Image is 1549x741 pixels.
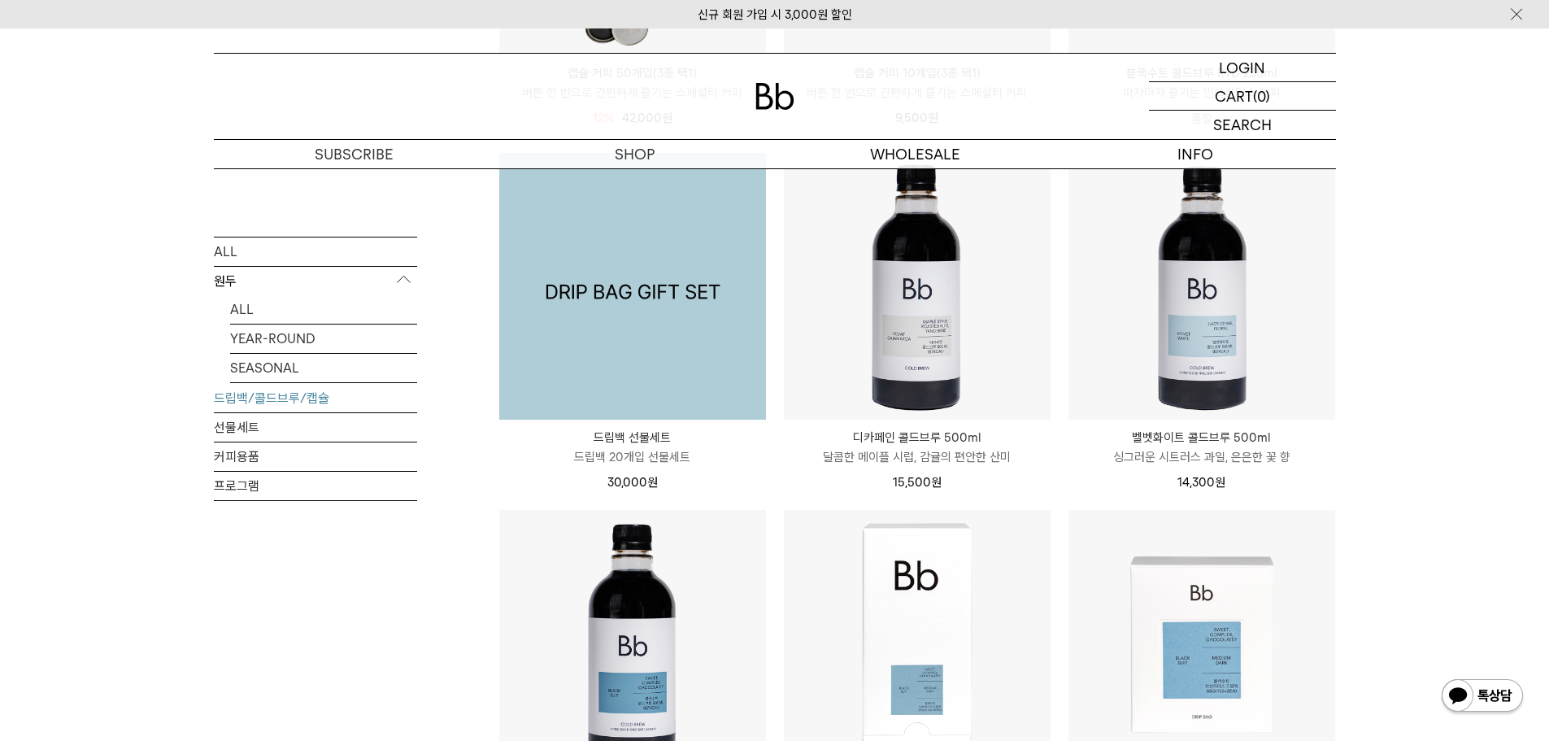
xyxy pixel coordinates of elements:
a: 드립백 선물세트 [499,153,766,420]
img: 디카페인 콜드브루 500ml [784,153,1051,420]
span: 14,300 [1177,475,1225,490]
a: 드립백/콜드브루/캡슐 [214,383,417,412]
p: CART [1215,82,1253,110]
p: 드립백 20개입 선물세트 [499,447,766,467]
a: 디카페인 콜드브루 500ml 달콤한 메이플 시럽, 감귤의 편안한 산미 [784,428,1051,467]
img: 카카오톡 채널 1:1 채팅 버튼 [1440,678,1525,717]
img: 로고 [755,83,794,110]
p: (0) [1253,82,1270,110]
a: 신규 회원 가입 시 3,000원 할인 [698,7,852,22]
a: 프로그램 [214,471,417,499]
p: SEARCH [1213,111,1272,139]
a: 벨벳화이트 콜드브루 500ml 싱그러운 시트러스 과일, 은은한 꽃 향 [1068,428,1335,467]
img: 벨벳화이트 콜드브루 500ml [1068,153,1335,420]
p: LOGIN [1219,54,1265,81]
p: 드립백 선물세트 [499,428,766,447]
a: 드립백 선물세트 드립백 20개입 선물세트 [499,428,766,467]
a: SEASONAL [230,353,417,381]
img: 1000000068_add2_01.png [499,153,766,420]
a: SUBSCRIBE [214,140,494,168]
a: CART (0) [1149,82,1336,111]
a: ALL [214,237,417,265]
span: 원 [647,475,658,490]
a: 선물세트 [214,412,417,441]
a: SHOP [494,140,775,168]
a: 커피용품 [214,442,417,470]
a: ALL [230,294,417,323]
p: 달콤한 메이플 시럽, 감귤의 편안한 산미 [784,447,1051,467]
p: INFO [1055,140,1336,168]
a: LOGIN [1149,54,1336,82]
a: YEAR-ROUND [230,324,417,352]
p: 디카페인 콜드브루 500ml [784,428,1051,447]
p: 원두 [214,266,417,295]
span: 30,000 [607,475,658,490]
span: 15,500 [893,475,942,490]
p: WHOLESALE [775,140,1055,168]
span: 원 [1215,475,1225,490]
span: 원 [931,475,942,490]
p: 벨벳화이트 콜드브루 500ml [1068,428,1335,447]
p: 싱그러운 시트러스 과일, 은은한 꽃 향 [1068,447,1335,467]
